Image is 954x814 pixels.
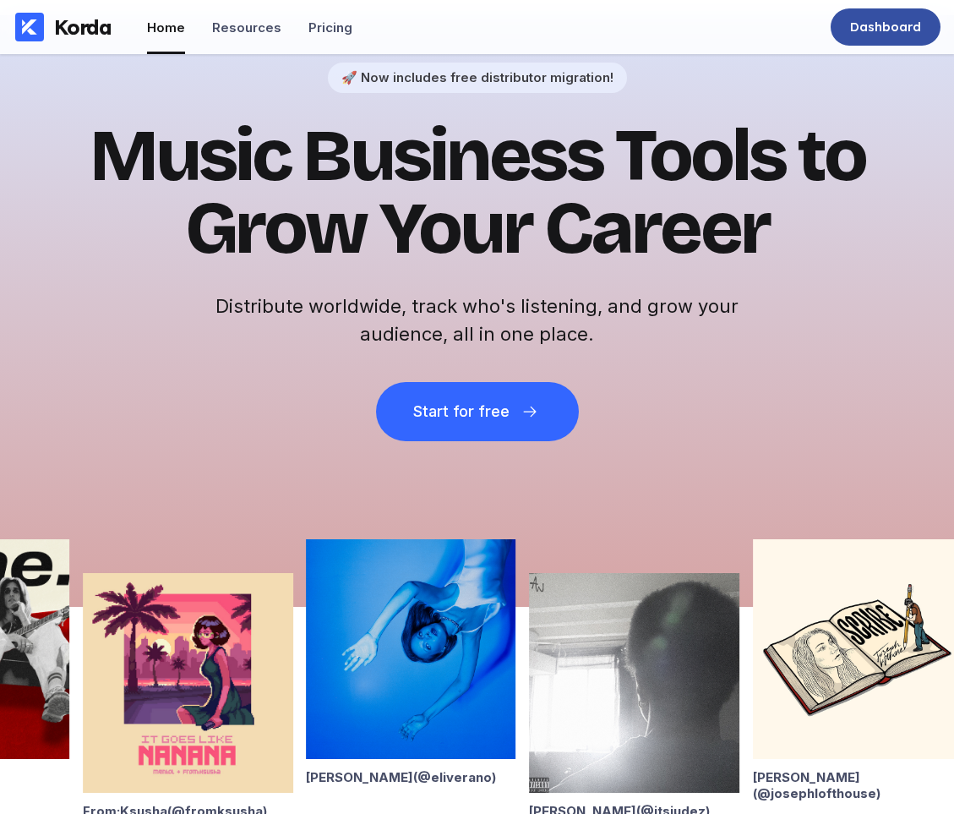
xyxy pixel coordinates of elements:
h1: Music Business Tools to Grow Your Career [63,120,891,265]
img: Alan Ward [529,573,739,793]
img: Eli Verano [306,539,515,759]
a: Dashboard [831,8,940,46]
div: Home [147,19,185,36]
div: Dashboard [850,19,921,36]
div: Korda [54,14,112,40]
div: Pricing [308,19,352,36]
div: [PERSON_NAME] (@ eliverano ) [306,769,515,785]
img: From:Ksusha [83,573,292,793]
div: Resources [212,19,281,36]
div: 🚀 Now includes free distributor migration! [341,69,613,85]
h2: Distribute worldwide, track who's listening, and grow your audience, all in one place. [207,292,748,348]
div: Start for free [413,403,510,420]
button: Start for free [376,382,579,441]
